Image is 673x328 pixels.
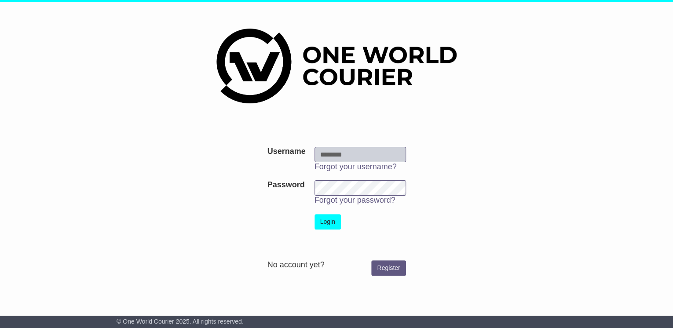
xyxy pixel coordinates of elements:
div: No account yet? [267,260,406,270]
a: Forgot your password? [315,196,395,204]
button: Login [315,214,341,230]
a: Forgot your username? [315,162,397,171]
span: © One World Courier 2025. All rights reserved. [117,318,244,325]
a: Register [371,260,406,276]
img: One World [216,29,457,103]
label: Username [267,147,305,157]
label: Password [267,180,304,190]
